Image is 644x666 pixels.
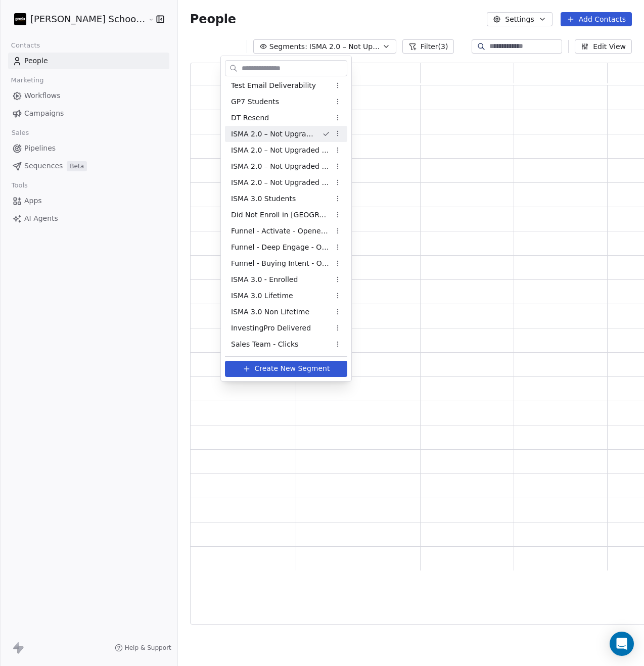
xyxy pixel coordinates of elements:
[231,194,296,204] span: ISMA 3.0 Students
[231,145,330,156] span: ISMA 2.0 – Not Upgraded - Signed up but did not attend
[231,226,330,236] span: Funnel - Activate - Opened Last 7 days
[231,307,309,317] span: ISMA 3.0 Non Lifetime
[231,258,330,269] span: Funnel - Buying Intent - Open Last 7 Days
[231,161,330,172] span: ISMA 2.0 – Not Upgraded - Attended but did not upgrade
[231,210,330,220] span: Did Not Enroll in [GEOGRAPHIC_DATA]
[231,97,279,107] span: GP7 Students
[231,339,298,350] span: Sales Team - Clicks
[231,323,311,334] span: InvestingPro Delivered
[231,129,314,139] span: ISMA 2.0 – Not Upgraded
[231,291,293,301] span: ISMA 3.0 Lifetime
[231,177,330,188] span: ISMA 2.0 – Not Upgraded - Did not signup
[231,274,298,285] span: ISMA 3.0 - Enrolled
[225,361,347,377] button: Create New Segment
[231,242,330,253] span: Funnel - Deep Engage - Open Last 7 Days
[231,113,269,123] span: DT Resend
[255,363,330,374] span: Create New Segment
[231,80,316,91] span: Test Email Deliverability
